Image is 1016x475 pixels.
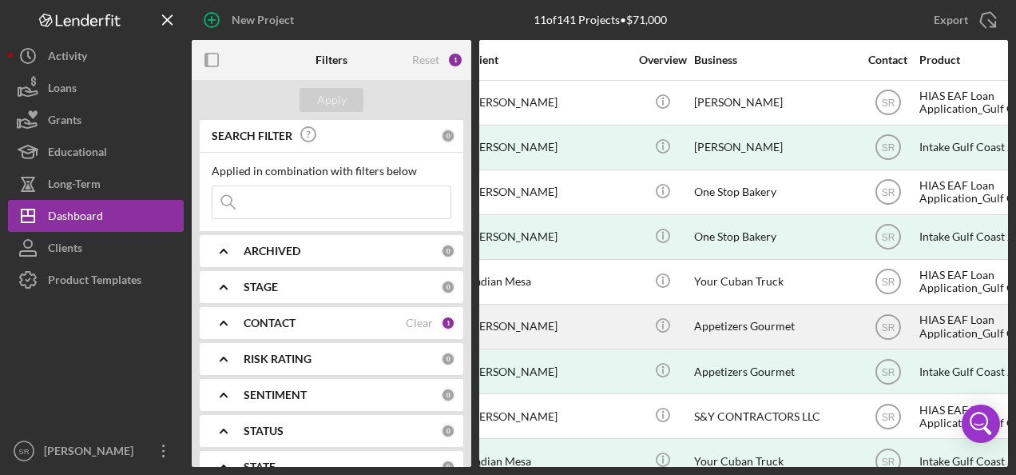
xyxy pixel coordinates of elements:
div: 0 [441,460,455,474]
div: Dashboard [48,200,103,236]
div: [PERSON_NAME] [469,82,629,124]
div: Appetizers Gourmet [694,305,854,348]
div: [PERSON_NAME] [694,126,854,169]
b: Filters [316,54,347,66]
div: Grants [48,104,81,140]
div: 0 [441,280,455,294]
button: Loans [8,72,184,104]
div: [PERSON_NAME] [40,435,144,471]
div: Business [694,54,854,66]
div: Yadian Mesa [469,261,629,303]
div: Clear [406,317,433,329]
div: One Stop Bakery [694,171,854,214]
div: Export [934,4,968,36]
div: Appetizers Gourmet [694,350,854,393]
div: [PERSON_NAME] [469,305,629,348]
div: [PERSON_NAME] [469,126,629,169]
div: New Project [232,4,294,36]
div: 0 [441,388,455,402]
button: Long-Term [8,168,184,200]
text: SR [881,321,895,333]
div: Product Templates [48,264,141,300]
text: SR [881,277,895,288]
div: 1 [441,316,455,330]
div: 0 [441,424,455,438]
div: Apply [317,88,347,112]
div: Applied in combination with filters below [212,165,451,178]
div: 0 [441,244,455,258]
button: Activity [8,40,184,72]
b: SENTIMENT [244,389,307,401]
text: SR [881,366,895,377]
text: SR [881,456,895,467]
div: [PERSON_NAME] [694,82,854,124]
div: 1 [447,52,463,68]
b: STAGE [244,281,278,293]
button: Grants [8,104,184,136]
b: ARCHIVED [244,245,300,257]
text: SR [18,447,29,456]
b: CONTACT [244,317,296,329]
text: SR [881,232,895,243]
div: 0 [441,129,455,143]
div: One Stop Bakery [694,216,854,258]
div: Overview [633,54,693,66]
div: Your Cuban Truck [694,261,854,303]
button: Educational [8,136,184,168]
button: Apply [300,88,363,112]
text: SR [881,142,895,154]
button: Dashboard [8,200,184,232]
button: Product Templates [8,264,184,296]
div: [PERSON_NAME] [469,350,629,393]
button: New Project [192,4,310,36]
div: Educational [48,136,107,172]
div: Long-Term [48,168,101,204]
div: Open Intercom Messenger [962,405,1000,443]
div: Clients [48,232,82,268]
button: Clients [8,232,184,264]
div: S&Y CONTRACTORS LLC [694,395,854,437]
b: SEARCH FILTER [212,130,292,142]
b: RISK RATING [244,353,312,365]
b: STATUS [244,425,284,437]
div: Client [469,54,629,66]
div: [PERSON_NAME] [469,395,629,437]
div: [PERSON_NAME] [469,216,629,258]
div: Activity [48,40,87,76]
div: Contact [858,54,918,66]
text: SR [881,98,895,109]
div: [PERSON_NAME] [469,171,629,214]
div: Loans [48,72,77,108]
div: 11 of 141 Projects • $71,000 [534,14,667,26]
button: Export [918,4,1008,36]
text: SR [881,187,895,198]
b: STATE [244,461,276,473]
text: SR [881,411,895,422]
button: SR[PERSON_NAME] [8,435,184,467]
div: Reset [412,54,439,66]
div: 0 [441,352,455,366]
